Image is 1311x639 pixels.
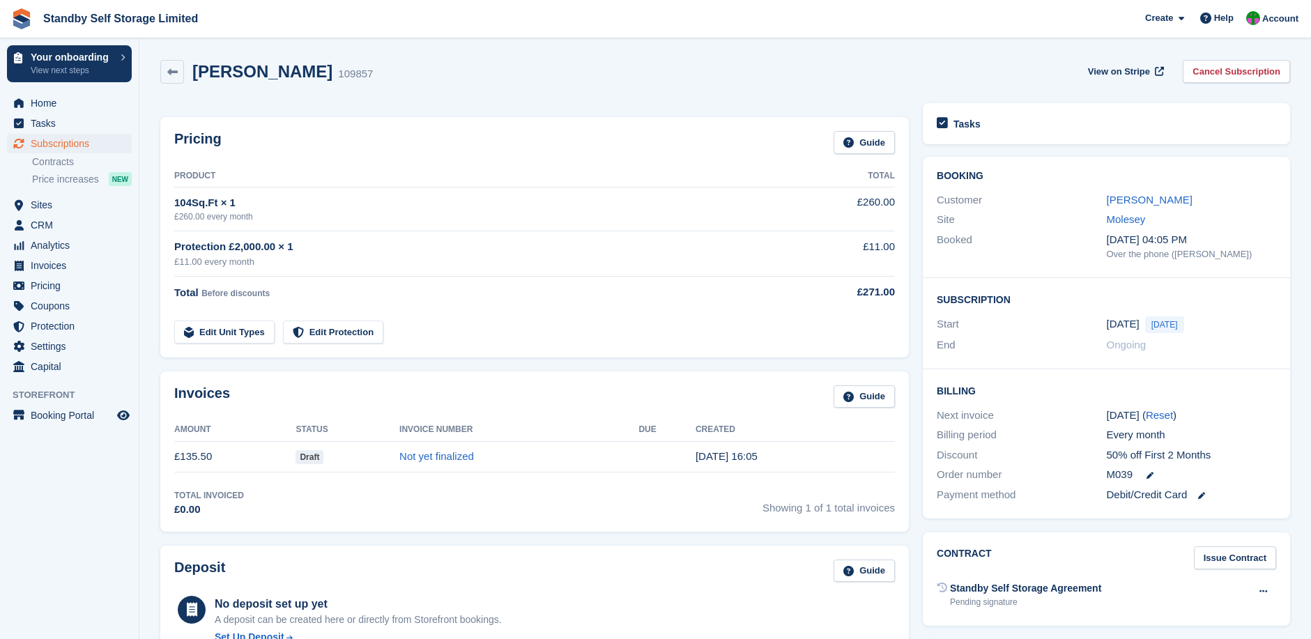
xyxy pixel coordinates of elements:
span: Analytics [31,236,114,255]
span: Pricing [31,276,114,295]
div: £0.00 [174,502,244,518]
div: Start [937,316,1106,333]
div: Billing period [937,427,1106,443]
span: Help [1214,11,1234,25]
div: 104Sq.Ft × 1 [174,195,785,211]
h2: Invoices [174,385,230,408]
a: Preview store [115,407,132,424]
a: menu [7,276,132,295]
th: Product [174,165,785,187]
h2: Booking [937,171,1276,182]
a: menu [7,337,132,356]
div: Protection £2,000.00 × 1 [174,239,785,255]
a: Guide [834,560,895,583]
span: Capital [31,357,114,376]
div: Total Invoiced [174,489,244,502]
a: menu [7,236,132,255]
div: Debit/Credit Card [1107,487,1276,503]
th: Invoice Number [399,419,638,441]
span: [DATE] [1145,316,1184,333]
h2: [PERSON_NAME] [192,62,332,81]
a: menu [7,406,132,425]
span: View on Stripe [1088,65,1150,79]
a: menu [7,195,132,215]
span: Sites [31,195,114,215]
a: Your onboarding View next steps [7,45,132,82]
th: Total [785,165,895,187]
div: Pending signature [950,596,1101,608]
div: 109857 [338,66,373,82]
a: menu [7,93,132,113]
h2: Pricing [174,131,222,154]
a: menu [7,114,132,133]
div: Every month [1107,427,1276,443]
th: Due [638,419,696,441]
span: Account [1262,12,1298,26]
span: Subscriptions [31,134,114,153]
span: Price increases [32,173,99,186]
a: menu [7,256,132,275]
a: menu [7,296,132,316]
h2: Subscription [937,292,1276,306]
div: £271.00 [785,284,895,300]
a: Edit Protection [283,321,383,344]
div: £11.00 every month [174,255,785,269]
span: M039 [1107,467,1133,483]
a: Edit Unit Types [174,321,275,344]
span: Total [174,286,199,298]
time: 2025-09-23 15:05:52 UTC [696,450,758,462]
div: Booked [937,232,1106,261]
div: Customer [937,192,1106,208]
span: Showing 1 of 1 total invoices [762,489,895,518]
img: stora-icon-8386f47178a22dfd0bd8f6a31ec36ba5ce8667c1dd55bd0f319d3a0aa187defe.svg [11,8,32,29]
span: Coupons [31,296,114,316]
a: menu [7,357,132,376]
div: No deposit set up yet [215,596,502,613]
h2: Contract [937,546,992,569]
a: menu [7,316,132,336]
div: Discount [937,447,1106,463]
div: Next invoice [937,408,1106,424]
a: Issue Contract [1194,546,1276,569]
span: Storefront [13,388,139,402]
span: Booking Portal [31,406,114,425]
span: Before discounts [201,288,270,298]
th: Created [696,419,895,441]
span: Ongoing [1107,339,1147,351]
h2: Billing [937,383,1276,397]
a: Price increases NEW [32,171,132,187]
span: Home [31,93,114,113]
a: Guide [834,385,895,408]
a: Cancel Subscription [1183,60,1290,83]
a: menu [7,134,132,153]
p: A deposit can be created here or directly from Storefront bookings. [215,613,502,627]
span: Draft [296,450,323,464]
a: Not yet finalized [399,450,474,462]
div: Order number [937,467,1106,483]
div: Over the phone ([PERSON_NAME]) [1107,247,1276,261]
time: 2025-09-23 00:00:00 UTC [1107,316,1140,332]
div: Site [937,212,1106,228]
a: Reset [1146,409,1173,421]
span: CRM [31,215,114,235]
a: View on Stripe [1082,60,1167,83]
a: Contracts [32,155,132,169]
span: Protection [31,316,114,336]
div: NEW [109,172,132,186]
div: [DATE] ( ) [1107,408,1276,424]
h2: Deposit [174,560,225,583]
th: Status [296,419,399,441]
a: [PERSON_NAME] [1107,194,1193,206]
a: Standby Self Storage Limited [38,7,204,30]
th: Amount [174,419,296,441]
td: £260.00 [785,187,895,231]
p: View next steps [31,64,114,77]
td: £11.00 [785,231,895,277]
div: 50% off First 2 Months [1107,447,1276,463]
div: Standby Self Storage Agreement [950,581,1101,596]
span: Settings [31,337,114,356]
img: Michelle Mustoe [1246,11,1260,25]
h2: Tasks [953,118,981,130]
div: [DATE] 04:05 PM [1107,232,1276,248]
div: £260.00 every month [174,210,785,223]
